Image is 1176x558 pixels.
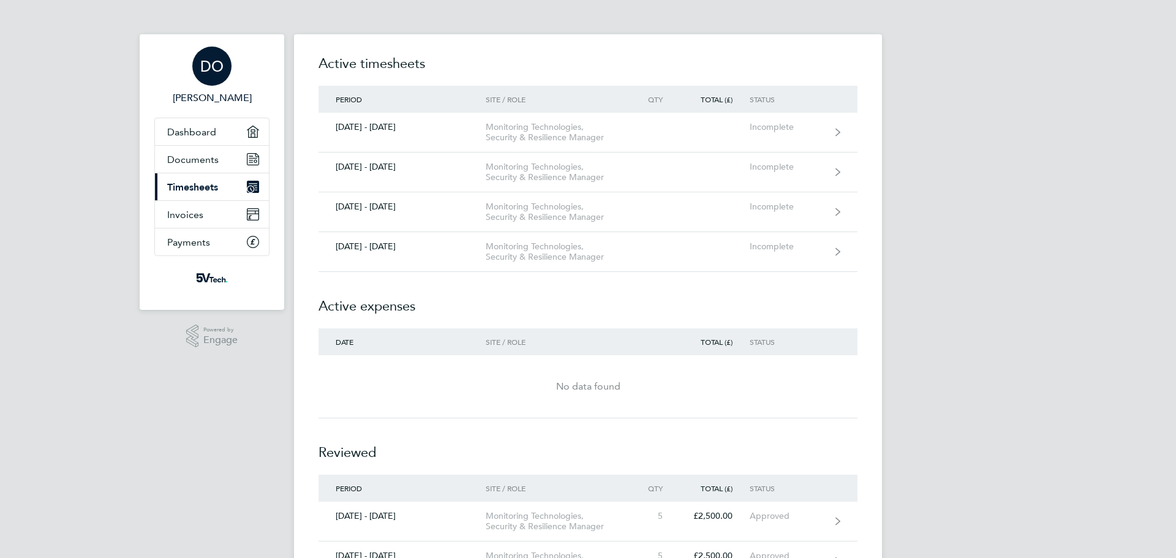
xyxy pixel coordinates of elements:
[318,202,486,212] div: [DATE] - [DATE]
[186,325,238,348] a: Powered byEngage
[167,126,216,138] span: Dashboard
[336,483,362,493] span: Period
[194,268,230,288] img: weare5values-logo-retina.png
[167,154,219,165] span: Documents
[318,418,858,475] h2: Reviewed
[140,34,284,310] nav: Main navigation
[486,162,626,183] div: Monitoring Technologies, Security & Resilience Manager
[336,94,362,104] span: Period
[318,379,858,394] div: No data found
[167,236,210,248] span: Payments
[626,95,680,104] div: Qty
[167,181,218,193] span: Timesheets
[750,122,825,132] div: Incomplete
[154,91,269,105] span: Daniel Oziegbe
[318,337,486,346] div: Date
[750,95,825,104] div: Status
[167,209,203,221] span: Invoices
[203,335,238,345] span: Engage
[626,511,680,521] div: 5
[318,122,486,132] div: [DATE] - [DATE]
[750,241,825,252] div: Incomplete
[486,202,626,222] div: Monitoring Technologies, Security & Resilience Manager
[680,337,750,346] div: Total (£)
[486,241,626,262] div: Monitoring Technologies, Security & Resilience Manager
[750,484,825,492] div: Status
[486,511,626,532] div: Monitoring Technologies, Security & Resilience Manager
[203,325,238,335] span: Powered by
[680,95,750,104] div: Total (£)
[318,113,858,153] a: [DATE] - [DATE]Monitoring Technologies, Security & Resilience ManagerIncomplete
[750,337,825,346] div: Status
[486,122,626,143] div: Monitoring Technologies, Security & Resilience Manager
[750,162,825,172] div: Incomplete
[318,511,486,521] div: [DATE] - [DATE]
[318,192,858,232] a: [DATE] - [DATE]Monitoring Technologies, Security & Resilience ManagerIncomplete
[680,511,750,521] div: £2,500.00
[155,173,269,200] a: Timesheets
[750,202,825,212] div: Incomplete
[318,241,486,252] div: [DATE] - [DATE]
[155,228,269,255] a: Payments
[154,268,269,288] a: Go to home page
[486,484,626,492] div: Site / Role
[200,58,224,74] span: DO
[680,484,750,492] div: Total (£)
[318,232,858,272] a: [DATE] - [DATE]Monitoring Technologies, Security & Resilience ManagerIncomplete
[626,484,680,492] div: Qty
[486,337,626,346] div: Site / Role
[155,146,269,173] a: Documents
[486,95,626,104] div: Site / Role
[154,47,269,105] a: DO[PERSON_NAME]
[318,272,858,328] h2: Active expenses
[155,201,269,228] a: Invoices
[318,162,486,172] div: [DATE] - [DATE]
[750,511,825,521] div: Approved
[318,153,858,192] a: [DATE] - [DATE]Monitoring Technologies, Security & Resilience ManagerIncomplete
[318,54,858,86] h2: Active timesheets
[318,502,858,541] a: [DATE] - [DATE]Monitoring Technologies, Security & Resilience Manager5£2,500.00Approved
[155,118,269,145] a: Dashboard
